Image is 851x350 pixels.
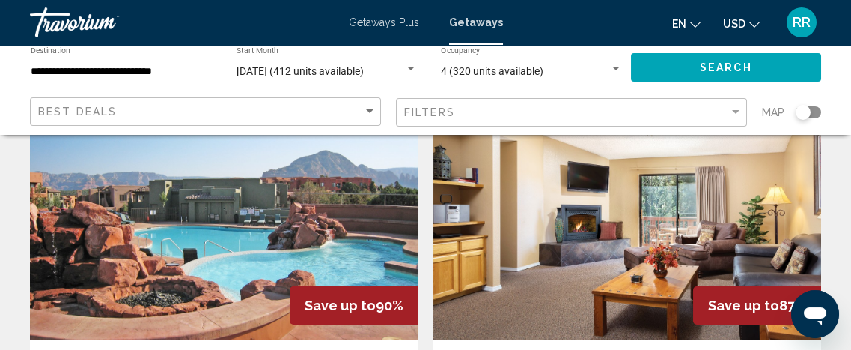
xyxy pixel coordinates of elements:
a: Getaways Plus [349,16,419,28]
span: Save up to [305,298,376,313]
iframe: Button to launch messaging window [791,290,839,338]
span: Best Deals [38,106,117,118]
button: Filter [396,97,747,128]
span: Search [700,62,752,74]
span: 4 (320 units available) [441,65,543,77]
img: 0759I01X.jpg [433,100,822,340]
span: [DATE] (412 units available) [237,65,364,77]
span: USD [723,18,745,30]
a: Getaways [449,16,503,28]
span: Save up to [708,298,779,313]
button: Change currency [723,13,760,34]
mat-select: Sort by [38,106,376,118]
span: RR [793,15,811,30]
span: en [672,18,686,30]
div: 90% [290,286,418,325]
img: 4038O01X.jpg [30,100,418,340]
div: 87% [693,286,821,325]
button: Change language [672,13,701,34]
a: Travorium [30,7,334,37]
button: User Menu [782,7,821,38]
button: Search [631,53,821,81]
span: Map [762,102,784,123]
span: Filters [404,106,455,118]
